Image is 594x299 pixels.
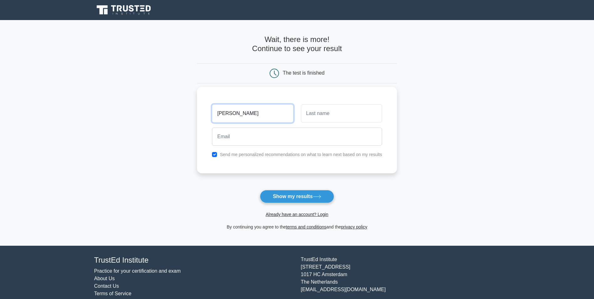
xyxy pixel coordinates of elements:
input: First name [212,104,293,123]
a: terms and conditions [286,224,326,229]
h4: TrustEd Institute [94,256,293,265]
label: Send me personalized recommendations on what to learn next based on my results [220,152,382,157]
a: Already have an account? Login [266,212,328,217]
div: By continuing you agree to the and the [193,223,401,231]
a: Practice for your certification and exam [94,268,181,274]
h4: Wait, there is more! Continue to see your result [197,35,397,53]
button: Show my results [260,190,334,203]
a: Contact Us [94,283,119,289]
div: The test is finished [283,70,324,76]
a: privacy policy [341,224,367,229]
input: Email [212,128,382,146]
a: Terms of Service [94,291,132,296]
input: Last name [301,104,382,123]
a: About Us [94,276,115,281]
